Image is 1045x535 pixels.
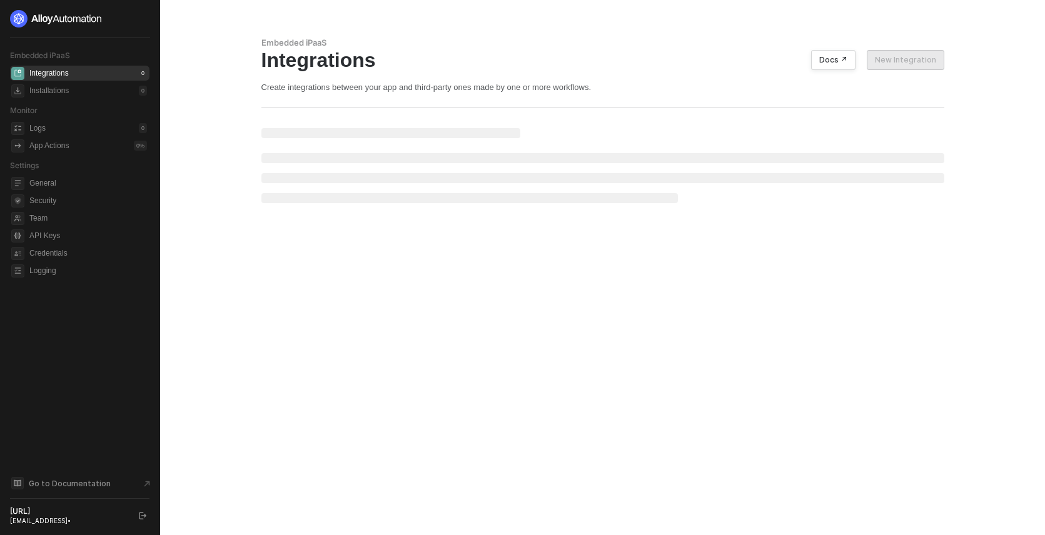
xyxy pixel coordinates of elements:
span: documentation [11,477,24,489]
span: Monitor [10,106,38,115]
span: Logging [29,263,147,278]
a: logo [10,10,149,27]
div: [EMAIL_ADDRESS] • [10,516,128,525]
span: General [29,176,147,191]
div: 0 [139,86,147,96]
span: Settings [10,161,39,170]
span: credentials [11,247,24,260]
span: Credentials [29,246,147,261]
div: [URL] [10,506,128,516]
span: general [11,177,24,190]
div: 0 [139,123,147,133]
img: logo [10,10,103,27]
div: Integrations [261,48,944,72]
div: Integrations [29,68,69,79]
span: integrations [11,67,24,80]
span: document-arrow [141,477,153,490]
div: 0 % [134,141,147,151]
div: 0 [139,68,147,78]
span: logging [11,264,24,277]
span: team [11,212,24,225]
span: installations [11,84,24,97]
span: logout [139,512,146,519]
span: API Keys [29,228,147,243]
div: Logs [29,123,46,134]
span: Team [29,211,147,226]
div: Embedded iPaaS [261,37,944,48]
button: New Integration [867,50,944,70]
span: api-key [11,229,24,242]
div: Installations [29,86,69,96]
span: security [11,194,24,207]
a: Knowledge Base [10,476,150,491]
span: Go to Documentation [29,478,111,489]
button: Docs ↗ [811,50,856,70]
span: icon-logs [11,122,24,135]
div: Docs ↗ [819,55,847,65]
span: Security [29,193,147,208]
span: Embedded iPaaS [10,51,70,60]
div: App Actions [29,141,69,151]
div: Create integrations between your app and third-party ones made by one or more workflows. [261,82,944,92]
span: icon-app-actions [11,139,24,152]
